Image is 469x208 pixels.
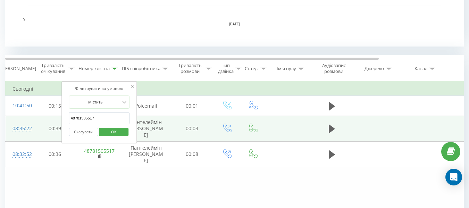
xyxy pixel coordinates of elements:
div: Тривалість очікування [39,63,67,74]
div: Ім'я пулу [277,66,296,72]
div: 10:41:50 [12,99,26,113]
div: [PERSON_NAME] [1,66,36,72]
span: OK [104,126,124,137]
div: Тривалість розмови [176,63,204,74]
td: 00:36 [33,141,77,167]
div: Номер клієнта [78,66,110,72]
td: Пантелеймін [PERSON_NAME] [122,141,170,167]
text: 0 [23,18,25,22]
td: Пантелеймін [PERSON_NAME] [122,116,170,142]
td: 00:08 [170,141,214,167]
div: 08:32:52 [12,148,26,161]
div: Джерело [365,66,384,72]
div: Open Intercom Messenger [445,169,462,185]
a: 48781505517 [84,148,115,154]
td: 00:39 [33,116,77,142]
text: [DATE] [229,22,240,26]
div: Статус [245,66,259,72]
div: Фільтрувати за умовою [69,85,130,92]
td: 00:03 [170,116,214,142]
td: 00:01 [170,96,214,116]
div: ПІБ співробітника [122,66,160,72]
button: Скасувати [69,128,98,136]
div: Аудіозапис розмови [317,63,351,74]
div: 08:35:22 [12,122,26,135]
td: 00:15 [33,96,77,116]
div: Канал [414,66,427,72]
div: Тип дзвінка [218,63,234,74]
td: Voicemail [122,96,170,116]
input: Введіть значення [69,112,130,124]
button: OK [99,128,129,136]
